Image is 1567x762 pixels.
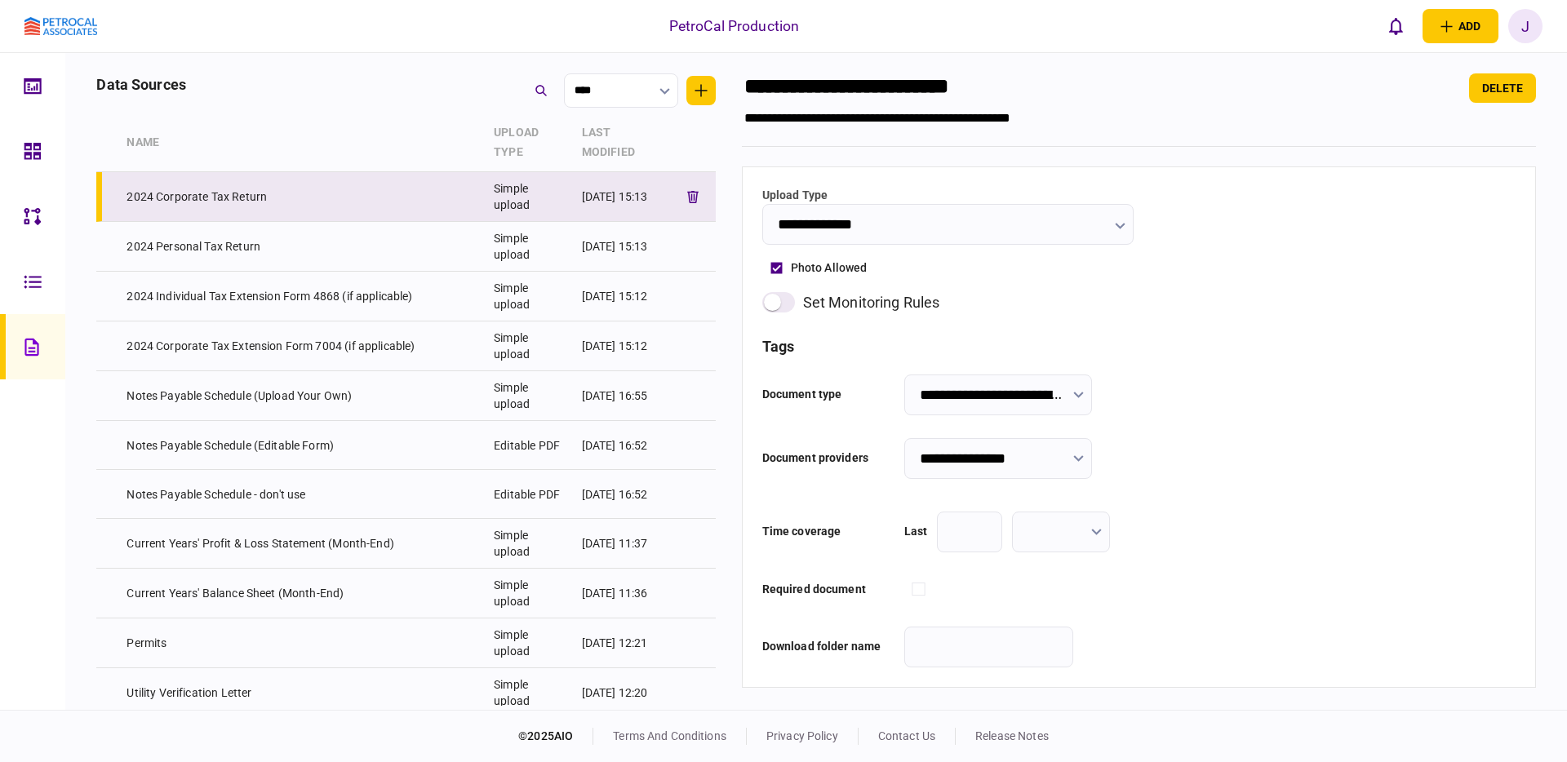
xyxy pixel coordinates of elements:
td: [DATE] 11:37 [574,519,670,569]
td: [DATE] 15:12 [574,272,670,321]
td: Simple upload [486,321,574,371]
td: 2024 Corporate Tax Extension Form 7004 (if applicable) [118,321,486,371]
div: photo allowed [791,259,868,277]
div: Document providers [762,438,893,489]
td: [DATE] 12:20 [574,668,670,718]
div: Required document [762,581,893,598]
button: open adding identity options [1423,9,1498,43]
input: Upload Type [762,204,1134,245]
td: [DATE] 15:12 [574,321,670,371]
td: Notes Payable Schedule (Editable Form) [118,421,486,470]
td: 2024 Personal Tax Return [118,222,486,272]
td: Simple upload [486,519,574,569]
td: [DATE] 11:36 [574,569,670,618]
a: terms and conditions [613,729,726,742]
td: [DATE] 15:13 [574,222,670,272]
a: release notes [975,729,1049,742]
td: 2024 Individual Tax Extension Form 4868 (if applicable) [118,272,486,321]
button: open notifications list [1378,9,1413,43]
td: Notes Payable Schedule (Upload Your Own) [118,371,486,421]
th: Upload Type [486,114,574,172]
div: data sources [96,73,186,95]
th: Name [118,114,486,172]
div: PetroCal Production [669,16,800,37]
td: 2024 Corporate Tax Return [118,172,486,222]
td: Simple upload [486,272,574,321]
div: © 2025 AIO [518,728,593,745]
h3: tags [762,339,1516,354]
img: client company logo [24,17,97,36]
td: [DATE] 16:52 [574,421,670,470]
td: Simple upload [486,668,574,718]
td: Current Years' Profit & Loss Statement (Month-End) [118,519,486,569]
div: set monitoring rules [803,291,940,313]
td: Current Years' Balance Sheet (Month-End) [118,569,486,618]
div: Download folder name [762,627,893,667]
td: [DATE] 12:21 [574,618,670,668]
td: Notes Payable Schedule - don't use [118,470,486,519]
div: Time coverage [762,512,893,552]
td: Editable PDF [486,421,574,470]
td: [DATE] 16:55 [574,371,670,421]
td: [DATE] 15:13 [574,172,670,222]
button: delete [1469,73,1536,103]
td: [DATE] 16:52 [574,470,670,519]
td: Simple upload [486,371,574,421]
td: Simple upload [486,222,574,272]
label: Upload Type [762,187,1134,204]
div: Document type [762,374,893,415]
a: contact us [878,729,935,742]
th: last modified [574,114,670,172]
div: Last [904,512,928,552]
td: Permits [118,618,486,668]
button: J [1508,9,1543,43]
td: Utility Verification Letter [118,668,486,718]
td: Simple upload [486,172,574,222]
td: Simple upload [486,618,574,668]
td: Editable PDF [486,470,574,519]
td: Simple upload [486,569,574,618]
a: privacy policy [766,729,838,742]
